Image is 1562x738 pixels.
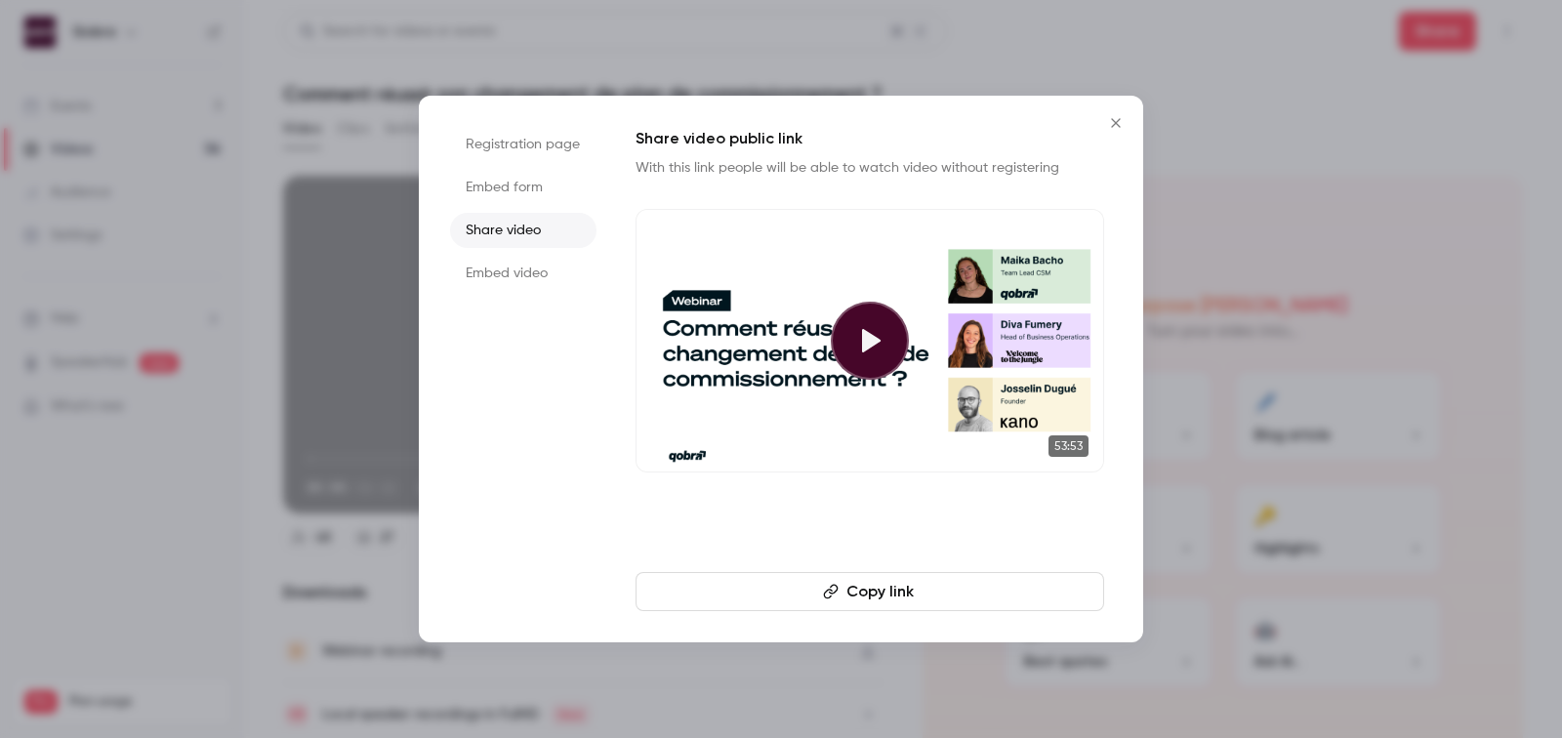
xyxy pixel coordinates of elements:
[636,572,1104,611] button: Copy link
[450,127,596,162] li: Registration page
[450,256,596,291] li: Embed video
[636,209,1104,472] a: 53:53
[450,170,596,205] li: Embed form
[1048,435,1089,457] span: 53:53
[636,158,1104,178] p: With this link people will be able to watch video without registering
[636,127,1104,150] h1: Share video public link
[450,213,596,248] li: Share video
[1096,103,1135,143] button: Close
